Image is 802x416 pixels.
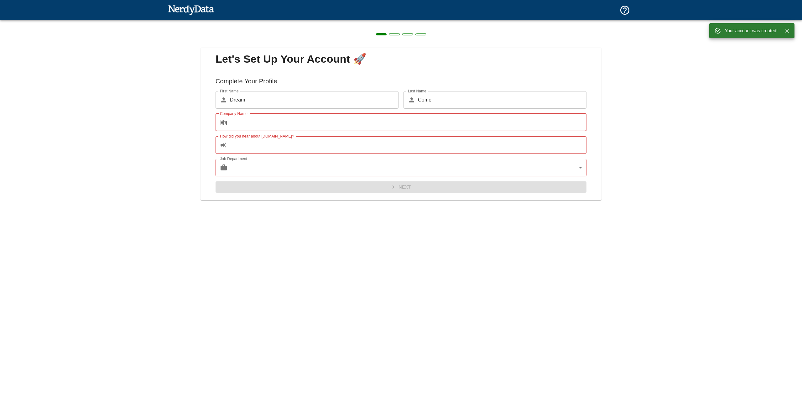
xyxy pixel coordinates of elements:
label: Job Department [220,156,247,161]
label: Company Name [220,111,247,116]
label: Last Name [408,88,426,94]
div: Your account was created! [725,25,778,36]
button: Close [783,26,792,36]
button: Support and Documentation [616,1,634,19]
label: How did you hear about [DOMAIN_NAME]? [220,133,294,139]
span: Let's Set Up Your Account 🚀 [206,53,596,66]
img: NerdyData.com [168,3,214,16]
h6: Complete Your Profile [206,76,596,91]
label: First Name [220,88,239,94]
iframe: Drift Widget Chat Controller [771,372,794,395]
